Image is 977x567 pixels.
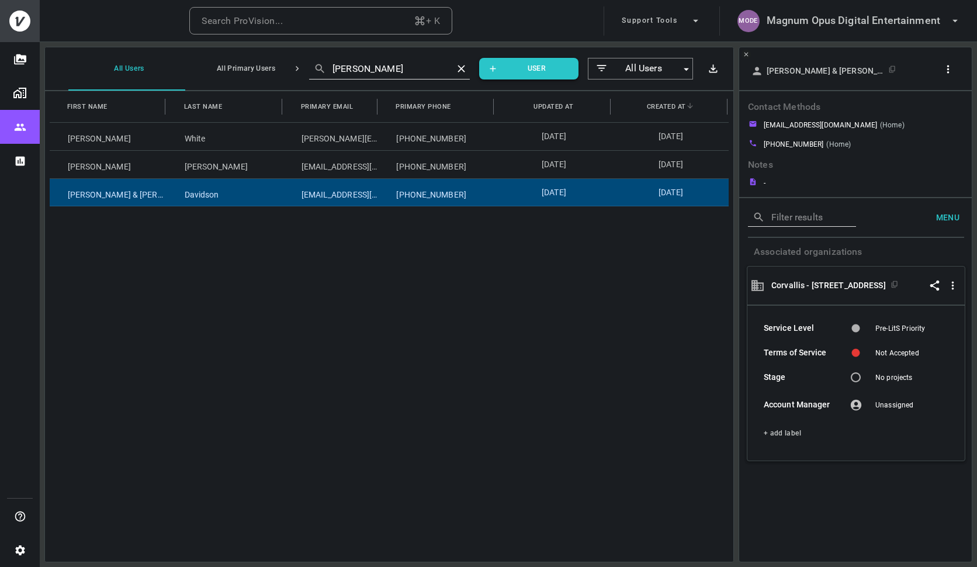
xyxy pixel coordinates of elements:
[301,101,354,113] span: Primary Email
[743,51,750,58] svg: Close Side Panel
[13,86,27,100] img: Organizations page icon
[748,101,964,120] p: Contact Methods
[495,151,612,178] div: [DATE]
[826,139,851,153] p: (Home)
[875,372,948,383] div: No projects
[533,101,573,113] span: Updated At
[748,158,964,178] p: Contact Methods
[495,179,612,206] div: [DATE]
[68,47,185,91] button: All Users
[283,179,379,206] div: [EMAIL_ADDRESS][DOMAIN_NAME]
[764,120,877,130] p: [EMAIL_ADDRESS][DOMAIN_NAME]
[50,178,729,206] div: Press SPACE to select this row.
[167,179,283,206] div: Davidson
[875,400,948,410] div: Unassigned
[50,151,167,178] div: [PERSON_NAME]
[612,123,729,150] div: [DATE]
[184,101,223,113] span: Last Name
[50,123,167,150] div: [PERSON_NAME]
[167,123,283,150] div: White
[50,179,167,206] div: [PERSON_NAME] & [PERSON_NAME]
[67,101,108,113] span: First Name
[742,50,751,59] button: Close Side Panel
[875,323,926,334] div: Pre-LitS Priority
[767,65,884,76] p: [PERSON_NAME] & [PERSON_NAME]
[733,6,966,36] button: MODEMagnum Opus Digital Entertainment
[378,179,495,206] div: [PHONE_NUMBER]
[283,123,379,150] div: [PERSON_NAME][EMAIL_ADDRESS][DOMAIN_NAME]
[609,62,678,75] span: All Users
[764,322,837,335] h6: Service Level
[185,47,302,91] button: All Primary Users
[332,60,453,78] input: Filter results
[396,101,451,113] span: Primary Phone
[612,179,729,206] div: [DATE]
[617,6,706,36] button: Support Tools
[283,151,379,178] div: [EMAIL_ADDRESS][DOMAIN_NAME]
[739,238,973,266] h6: Associated organizations
[479,58,578,79] button: User
[702,58,724,79] button: Export results
[167,151,283,178] div: [PERSON_NAME]
[764,371,837,384] h6: Stage
[189,7,452,35] button: Search ProVision...+ K
[771,280,886,291] p: Open organization
[495,123,612,150] div: [DATE]
[927,207,964,229] button: Menu
[378,123,495,150] div: [PHONE_NUMBER]
[764,178,765,188] p: -
[612,151,729,178] div: [DATE]
[737,10,760,32] div: MODE
[647,101,686,113] span: Created At
[764,347,837,359] h6: Terms of Service
[875,348,948,358] div: Not Accepted
[764,427,801,440] button: + add label
[771,208,839,226] input: Filter results
[764,399,837,412] h6: Account Manager
[880,120,905,133] p: (Home)
[764,139,824,150] p: [PHONE_NUMBER]
[767,12,940,29] h6: Magnum Opus Digital Entertainment
[378,151,495,178] div: [PHONE_NUMBER]
[202,13,283,29] div: Search ProVision...
[414,13,440,29] div: + K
